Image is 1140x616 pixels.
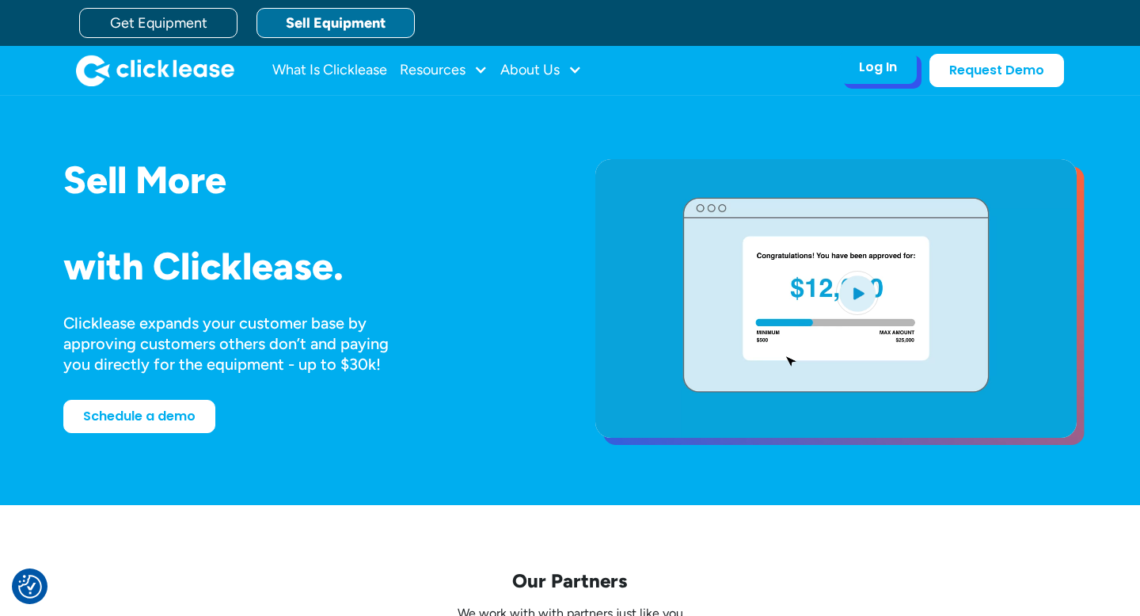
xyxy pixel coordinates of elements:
[859,59,897,75] div: Log In
[63,568,1077,593] p: Our Partners
[76,55,234,86] a: home
[63,159,545,201] h1: Sell More
[595,159,1077,438] a: open lightbox
[836,271,879,315] img: Blue play button logo on a light blue circular background
[929,54,1064,87] a: Request Demo
[18,575,42,599] button: Consent Preferences
[76,55,234,86] img: Clicklease logo
[63,400,215,433] a: Schedule a demo
[79,8,237,38] a: Get Equipment
[272,55,387,86] a: What Is Clicklease
[400,55,488,86] div: Resources
[500,55,582,86] div: About Us
[256,8,415,38] a: Sell Equipment
[63,313,418,375] div: Clicklease expands your customer base by approving customers others don’t and paying you directly...
[18,575,42,599] img: Revisit consent button
[63,245,545,287] h1: with Clicklease.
